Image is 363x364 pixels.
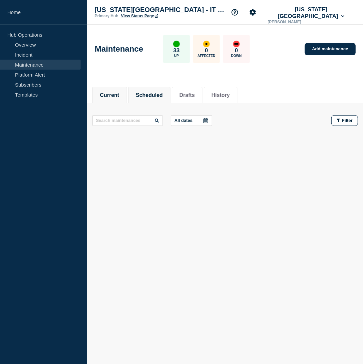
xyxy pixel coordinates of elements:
[266,6,356,20] button: [US_STATE][GEOGRAPHIC_DATA]
[173,47,180,54] p: 33
[203,41,210,47] div: affected
[233,41,240,47] div: down
[174,54,179,58] p: Up
[180,92,195,98] button: Drafts
[235,47,238,54] p: 0
[121,14,158,18] a: View Status Page
[305,43,355,55] a: Add maintenance
[100,92,119,98] button: Current
[246,5,260,19] button: Account settings
[331,115,358,126] button: Filter
[95,14,118,18] p: Primary Hub
[95,44,143,54] h1: Maintenance
[173,41,180,47] div: up
[228,5,242,19] button: Support
[92,115,163,126] input: Search maintenances
[211,92,230,98] button: History
[205,47,208,54] p: 0
[342,118,353,123] span: Filter
[171,115,212,126] button: All dates
[136,92,163,98] button: Scheduled
[197,54,215,58] p: Affected
[95,6,228,14] p: [US_STATE][GEOGRAPHIC_DATA] - IT Status Page
[266,20,336,24] p: [PERSON_NAME]
[175,118,192,123] p: All dates
[231,54,242,58] p: Down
